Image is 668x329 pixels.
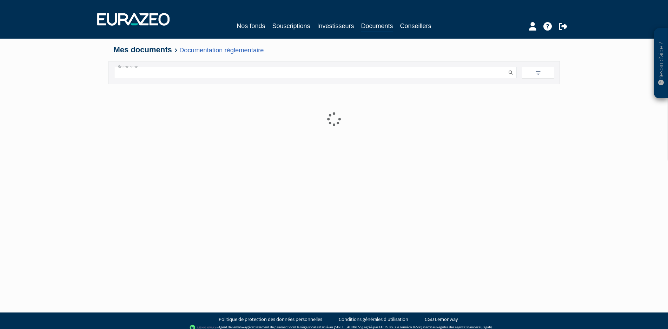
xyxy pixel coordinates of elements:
img: 1732889491-logotype_eurazeo_blanc_rvb.png [97,13,170,26]
img: filter.svg [535,70,541,76]
a: Conditions générales d'utilisation [339,316,408,323]
a: Documentation règlementaire [179,46,264,54]
input: Recherche [114,67,505,78]
a: Investisseurs [317,21,354,31]
a: Documents [361,21,393,32]
p: Besoin d'aide ? [657,32,665,95]
a: Conseillers [400,21,431,31]
h4: Mes documents [114,46,555,54]
a: Politique de protection des données personnelles [219,316,322,323]
a: Nos fonds [237,21,265,31]
a: Souscriptions [272,21,310,31]
a: CGU Lemonway [425,316,458,323]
